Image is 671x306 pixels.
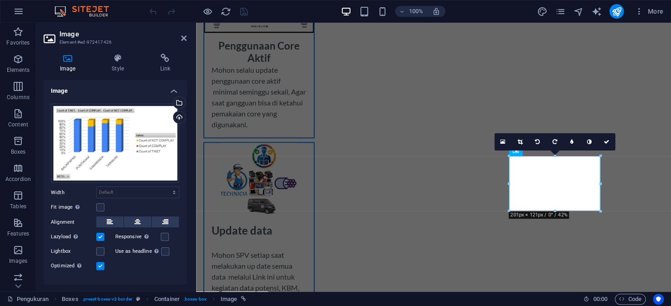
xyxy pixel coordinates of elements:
[581,133,598,150] a: Greyscale
[593,294,607,305] span: 00 00
[537,6,548,17] button: design
[573,6,583,17] i: Navigator
[59,30,187,38] h2: Image
[512,133,529,150] a: Crop mode
[9,257,28,265] p: Images
[5,176,31,183] p: Accordion
[409,6,423,17] h6: 100%
[51,246,96,257] label: Lightbox
[432,7,440,15] i: On resize automatically adjust zoom level to fit chosen device.
[615,294,646,305] button: Code
[51,202,96,213] label: Fit image
[583,294,607,305] h6: Session time
[529,133,546,150] a: Rotate left 90°
[51,104,179,183] div: performanceoktoberawal-Cu0DS2osnnQw0PDI7KCYMQ.jpg
[619,294,641,305] span: Code
[51,231,96,242] label: Lazyload
[59,38,168,46] h3: Element #ed-972417426
[494,133,512,150] a: Select files from the file manager, stock photos, or upload file(s)
[44,54,95,73] h4: Image
[62,294,78,305] span: Click to select. Double-click to edit
[591,6,602,17] i: AI Writer
[6,39,30,46] p: Favorites
[115,246,161,257] label: Use as headline
[7,94,30,101] p: Columns
[7,230,29,237] p: Features
[95,54,143,73] h4: Style
[62,294,246,305] nav: breadcrumb
[598,133,615,150] a: Confirm ( Ctrl ⏎ )
[144,54,187,73] h4: Link
[609,4,624,19] button: publish
[154,294,180,305] span: Click to select. Double-click to edit
[537,6,547,17] i: Design (Ctrl+Alt+Y)
[220,6,231,17] button: reload
[611,6,622,17] i: Publish
[221,6,231,17] i: Reload page
[183,294,207,305] span: . boxes-box
[563,133,581,150] a: Blur
[115,231,161,242] label: Responsive
[653,294,664,305] button: Usercentrics
[82,294,133,305] span: . preset-boxes-v3-border
[7,294,49,305] a: Click to cancel selection. Double-click to open Pages
[51,261,96,271] label: Optimized
[136,296,140,301] i: This element is a customizable preset
[635,7,663,16] span: More
[10,203,26,210] p: Tables
[395,6,427,17] button: 100%
[52,6,120,17] img: Editor Logo
[202,6,213,17] button: Click here to leave preview mode and continue editing
[8,121,28,128] p: Content
[51,217,96,228] label: Alignment
[555,6,565,17] i: Pages (Ctrl+Alt+S)
[51,190,96,195] label: Width
[591,6,602,17] button: text_generator
[44,279,187,301] h4: Text
[573,6,584,17] button: navigator
[599,296,601,302] span: :
[241,296,246,301] i: This element is linked
[11,148,26,156] p: Boxes
[221,294,237,305] span: Click to select. Double-click to edit
[631,4,667,19] button: More
[555,6,566,17] button: pages
[44,80,187,96] h4: Image
[546,133,563,150] a: Rotate right 90°
[7,66,30,74] p: Elements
